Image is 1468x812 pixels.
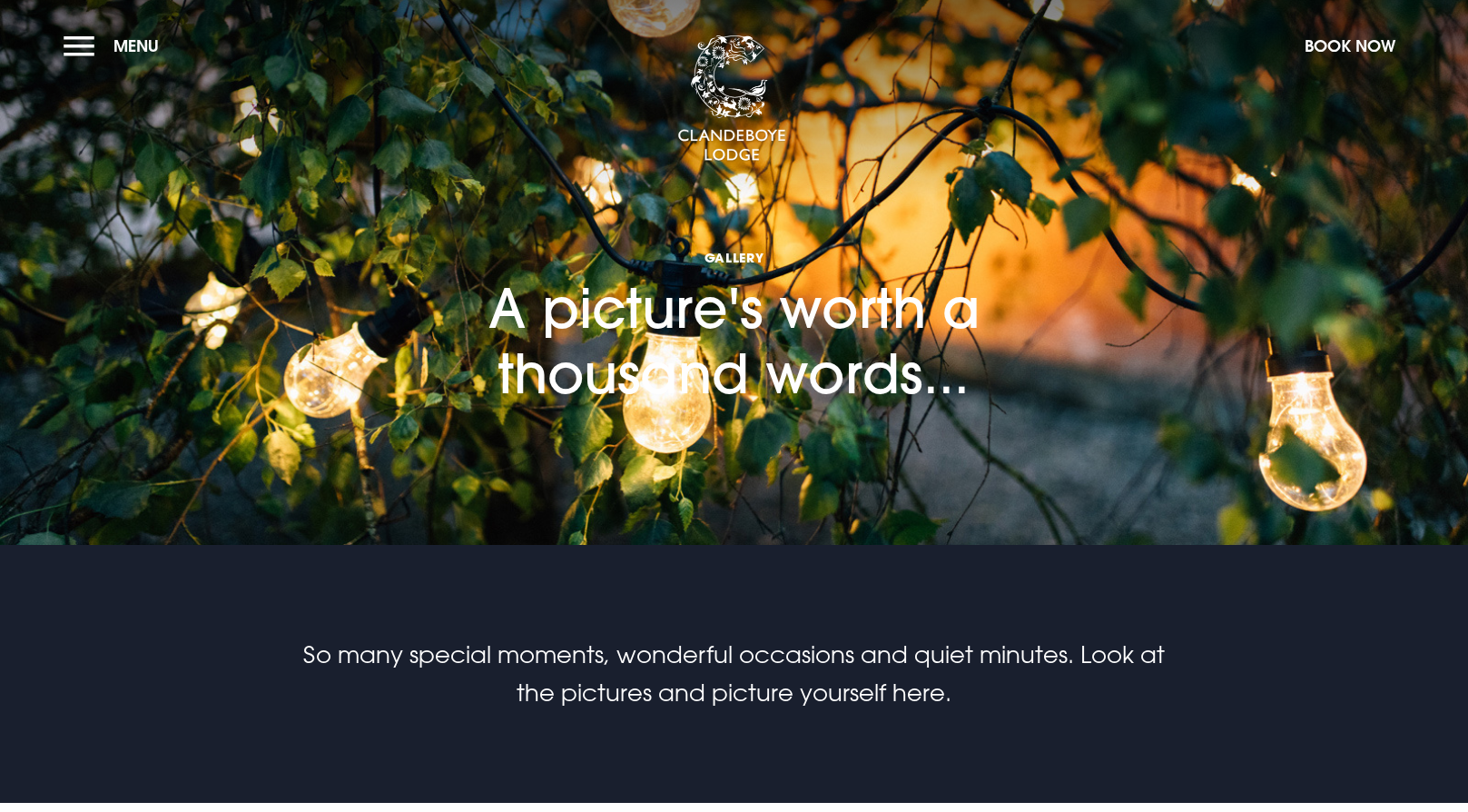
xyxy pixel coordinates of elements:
[113,35,159,56] span: Menu
[371,249,1098,266] span: Gallery
[371,148,1098,405] h1: A picture's worth a thousand words...
[301,636,1166,712] p: So many special moments, wonderful occasions and quiet minutes. Look at the pictures and picture ...
[64,26,168,65] button: Menu
[1296,26,1404,65] button: Book Now
[677,35,786,163] img: Clandeboye Lodge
